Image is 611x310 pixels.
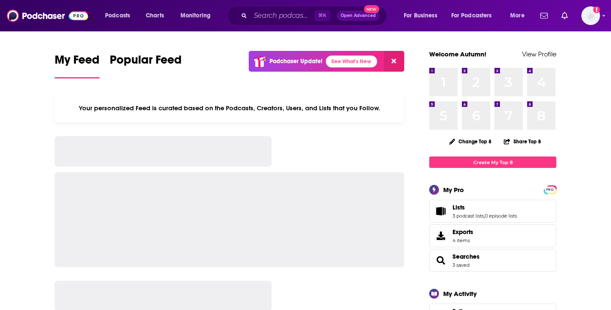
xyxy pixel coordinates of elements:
span: Monitoring [181,10,211,22]
svg: Add a profile image [593,6,600,13]
span: Charts [146,10,164,22]
span: Logged in as autumncomm [581,6,600,25]
span: For Business [404,10,437,22]
a: 3 podcast lists [453,213,484,219]
span: New [364,5,379,13]
span: 4 items [453,237,473,243]
div: Search podcasts, credits, & more... [235,6,395,25]
a: Charts [140,9,169,22]
a: Lists [432,205,449,217]
span: Searches [429,249,556,272]
span: Lists [453,204,465,211]
span: Podcasts [105,10,130,22]
span: Popular Feed [110,53,182,72]
a: See What's New [326,56,377,67]
a: View Profile [522,50,556,58]
a: 3 saved [453,262,469,268]
input: Search podcasts, credits, & more... [250,9,314,22]
button: Open AdvancedNew [337,11,380,21]
span: , [484,213,485,219]
a: Show notifications dropdown [558,8,571,23]
button: open menu [99,9,141,22]
span: Open Advanced [341,14,376,18]
div: My Pro [443,186,464,194]
a: Create My Top 8 [429,156,556,168]
span: ⌘ K [314,10,330,21]
span: For Podcasters [451,10,492,22]
a: Popular Feed [110,53,182,78]
button: open menu [175,9,222,22]
span: Exports [453,228,473,236]
button: open menu [446,9,504,22]
span: My Feed [55,53,100,72]
a: My Feed [55,53,100,78]
a: Lists [453,204,517,211]
a: Searches [453,253,480,260]
a: Show notifications dropdown [537,8,551,23]
span: Lists [429,200,556,223]
p: Podchaser Update! [269,58,322,65]
a: 0 episode lists [485,213,517,219]
img: Podchaser - Follow, Share and Rate Podcasts [7,8,88,24]
a: Exports [429,224,556,247]
button: open menu [398,9,448,22]
span: PRO [545,187,555,193]
a: Searches [432,254,449,266]
div: Your personalized Feed is curated based on the Podcasts, Creators, Users, and Lists that you Follow. [55,94,404,123]
button: open menu [504,9,535,22]
span: More [510,10,525,22]
a: PRO [545,186,555,193]
span: Exports [432,230,449,242]
button: Change Top 8 [444,136,497,147]
div: My Activity [443,290,477,298]
button: Share Top 8 [503,133,542,150]
a: Welcome Autumn! [429,50,486,58]
button: Show profile menu [581,6,600,25]
img: User Profile [581,6,600,25]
